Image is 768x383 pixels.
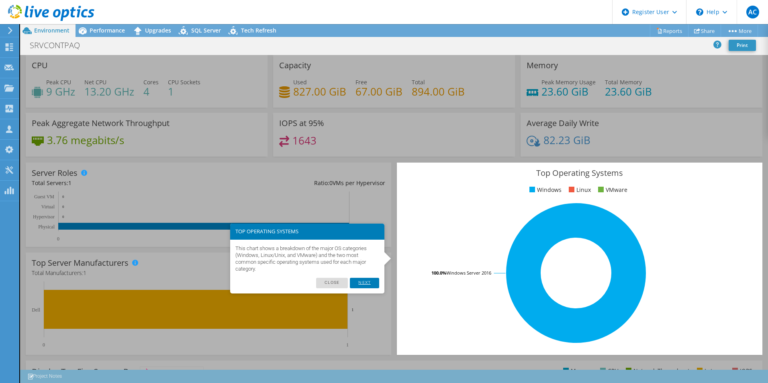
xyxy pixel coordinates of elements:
a: Next [350,278,379,288]
a: More [721,24,758,37]
p: This chart shows a breakdown of the major OS categories (Windows, Linux/Unix, and VMware) and the... [235,245,379,273]
span: IOPS [140,367,203,377]
a: Share [688,24,721,37]
span: AC [746,6,759,18]
a: Print [729,40,756,51]
span: Tech Refresh [241,26,276,34]
span: SQL Server [191,26,221,34]
span: Upgrades [145,26,171,34]
a: Close [316,278,348,288]
svg: \n [696,8,703,16]
a: Project Notes [22,371,67,381]
span: Environment [34,26,69,34]
h1: SRVCONTPAQ [26,41,92,50]
a: Reports [650,24,688,37]
span: Performance [90,26,125,34]
h3: TOP OPERATING SYSTEMS [235,229,379,234]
